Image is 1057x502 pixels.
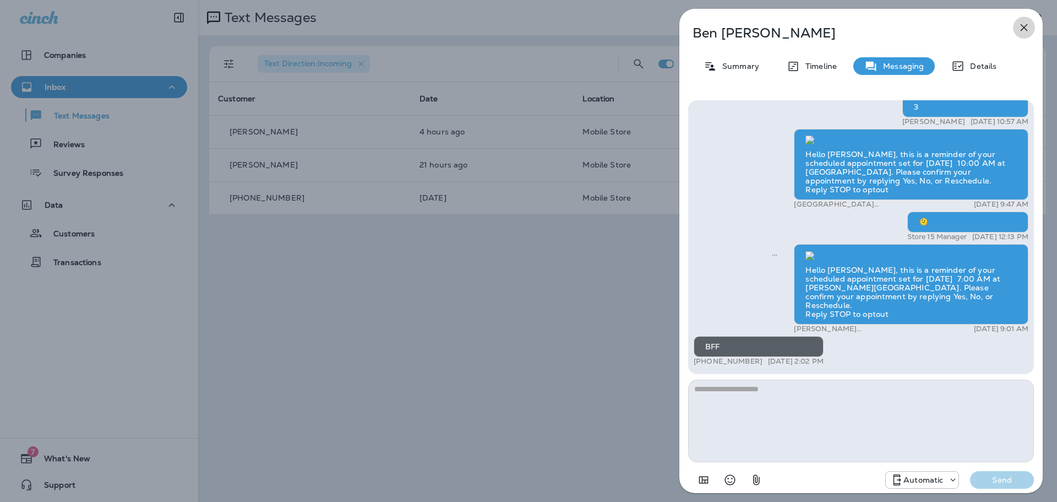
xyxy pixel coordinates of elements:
div: 🫠 [907,212,1028,233]
img: twilio-download [805,136,814,144]
p: [DATE] 2:02 PM [768,357,824,366]
p: [PERSON_NAME][GEOGRAPHIC_DATA] ([STREET_ADDRESS][PERSON_NAME]) [794,325,934,333]
button: Add in a premade template [693,469,715,491]
img: twilio-download [805,251,814,260]
p: Messaging [878,62,924,71]
div: BFF [694,336,824,357]
p: [DATE] 9:01 AM [974,325,1028,333]
p: [DATE] 9:47 AM [974,200,1028,209]
p: Automatic [903,476,943,484]
p: Store 15 Manager [907,233,967,241]
p: [DATE] 12:13 PM [972,233,1028,241]
div: Hello [PERSON_NAME], this is a reminder of your scheduled appointment set for [DATE] 7:00 AM at [... [794,244,1028,325]
p: Summary [717,62,759,71]
p: Timeline [800,62,837,71]
div: Hello [PERSON_NAME], this is a reminder of your scheduled appointment set for [DATE] 10:00 AM at ... [794,129,1028,201]
p: Details [965,62,996,71]
p: [DATE] 10:57 AM [971,117,1028,126]
p: [PERSON_NAME] [902,117,965,126]
span: Sent [772,249,777,259]
p: Ben [PERSON_NAME] [693,25,993,41]
p: [GEOGRAPHIC_DATA] ([STREET_ADDRESS]) [794,200,934,209]
p: [PHONE_NUMBER] [694,357,762,366]
button: Select an emoji [719,469,741,491]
